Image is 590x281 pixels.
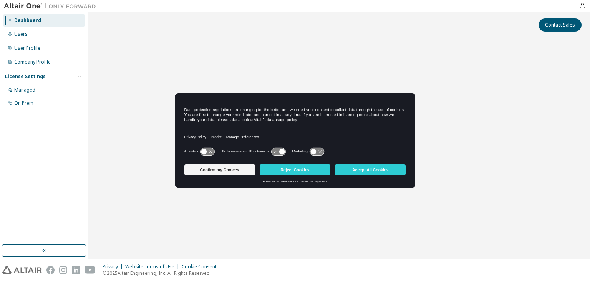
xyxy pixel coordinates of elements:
[72,266,80,274] img: linkedin.svg
[539,18,582,32] button: Contact Sales
[182,264,221,270] div: Cookie Consent
[46,266,55,274] img: facebook.svg
[14,17,41,23] div: Dashboard
[59,266,67,274] img: instagram.svg
[14,59,51,65] div: Company Profile
[14,45,40,51] div: User Profile
[14,87,35,93] div: Managed
[2,266,42,274] img: altair_logo.svg
[103,270,221,276] p: © 2025 Altair Engineering, Inc. All Rights Reserved.
[103,264,125,270] div: Privacy
[5,74,46,80] div: License Settings
[14,100,33,106] div: On Prem
[14,31,28,37] div: Users
[4,2,100,10] img: Altair One
[85,266,96,274] img: youtube.svg
[125,264,182,270] div: Website Terms of Use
